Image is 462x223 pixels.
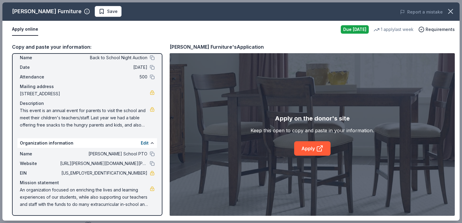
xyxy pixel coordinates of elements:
span: An organization focused on enriching the lives and learning experiences of our students, while al... [20,186,150,208]
div: Copy and paste your information: [12,43,162,51]
button: Save [95,6,122,17]
span: [STREET_ADDRESS] [20,90,150,97]
span: Attendance [20,73,60,81]
div: [PERSON_NAME] Furniture's Application [170,43,264,51]
span: Save [107,8,118,15]
span: [PERSON_NAME] School PTO [60,150,147,157]
span: Requirements [426,26,455,33]
div: Due [DATE] [341,25,369,34]
div: Description [20,100,155,107]
div: 1 apply last week [374,26,414,33]
a: Apply [294,141,331,156]
div: Organization information [17,138,157,148]
span: Date [20,64,60,71]
div: Apply on the donor's site [275,114,350,123]
button: Apply online [12,23,38,36]
span: EIN [20,170,60,177]
span: 500 [60,73,147,81]
span: Name [20,54,60,61]
button: Edit [141,139,149,147]
span: Back to School Night Auction [60,54,147,61]
span: [US_EMPLOYER_IDENTIFICATION_NUMBER] [60,170,147,177]
span: [URL][PERSON_NAME][DOMAIN_NAME][PERSON_NAME] [60,160,147,167]
span: Website [20,160,60,167]
div: [PERSON_NAME] Furniture [12,7,82,16]
button: Report a mistake [400,8,443,16]
span: [DATE] [60,64,147,71]
button: Requirements [418,26,455,33]
span: Name [20,150,60,157]
div: Mailing address [20,83,155,90]
span: This event is an annual event for parents to visit the school and meet their children's teachers/... [20,107,150,129]
div: Mission statement [20,179,155,186]
div: Keep this open to copy and paste in your information. [251,127,374,134]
